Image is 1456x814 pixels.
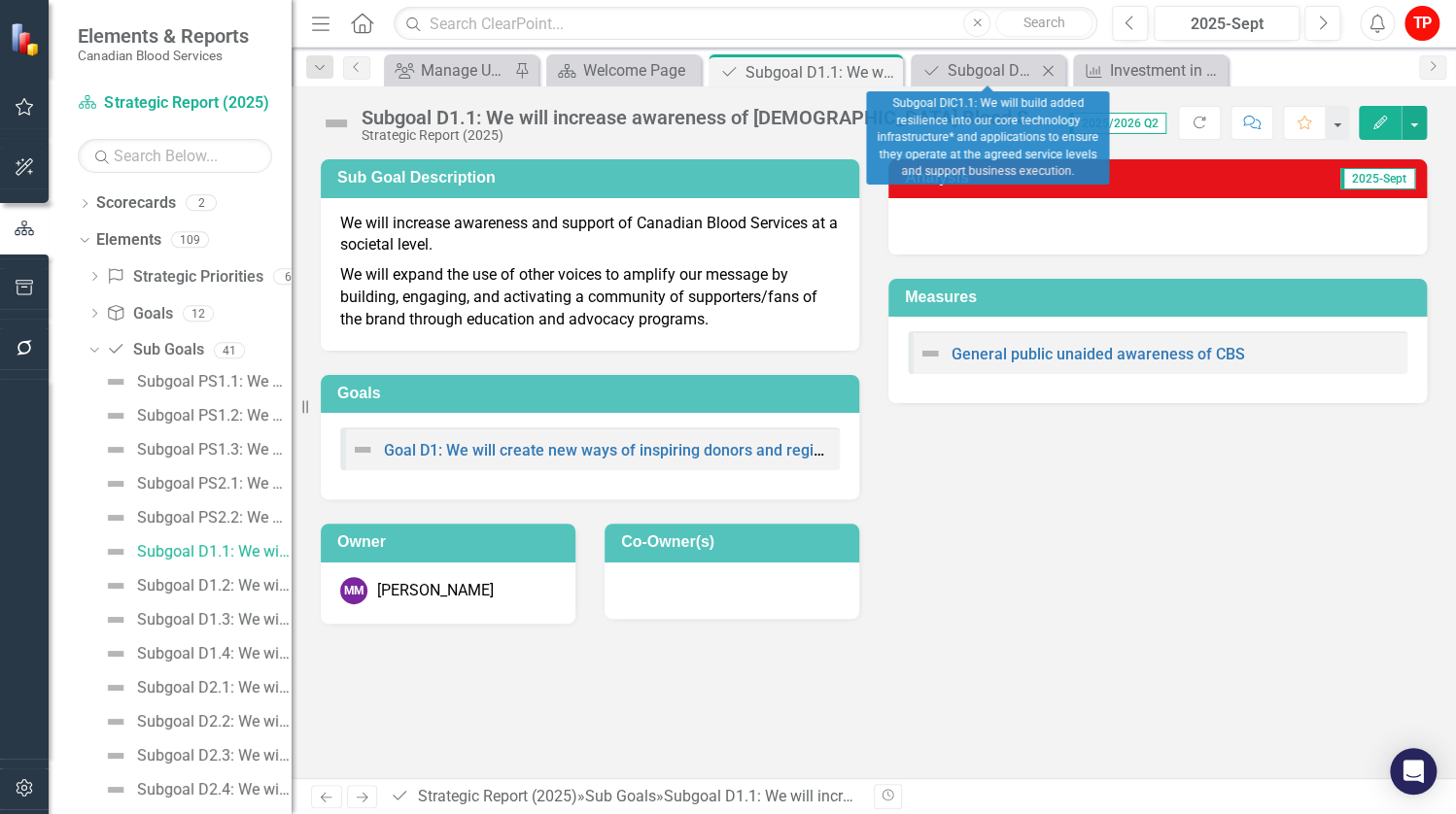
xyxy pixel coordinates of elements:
div: Subgoal PS2.1: We will proactively strengthen our surveillance and testing capacity and capabilit... [137,475,292,492]
div: Subgoal D1.1: We will increase awareness of [DEMOGRAPHIC_DATA] Blood Services to build our commun... [362,107,1050,128]
a: Subgoal D2.2: We will better meet patient need by significantly growing the opportunities to dona... [99,706,292,737]
a: Subgoal D1.1: We will increase awareness of [DEMOGRAPHIC_DATA] Blood Services to build our commun... [99,536,292,567]
div: [PERSON_NAME] [377,580,494,602]
p: We will expand the use of other voices to amplify our message by building, engaging, and activati... [340,260,840,331]
div: Subgoal PS1.2: We will introduce tools and capabilities to influence utilization and improve nati... [137,407,292,424]
div: Subgoal D2.2: We will better meet patient need by significantly growing the opportunities to dona... [137,713,292,730]
div: Subgoal D1.2: We will enhance the donor value proposition to become a charitable brand of choice. [137,577,292,594]
a: Subgoal PS2.2: We will broaden our infrastructure, capabilities, and partnerships to deliver new ... [99,502,292,533]
div: Subgoal D1.1: We will increase awareness of [DEMOGRAPHIC_DATA] Blood Services to build our commun... [137,543,292,560]
span: 2025-Sept [1340,168,1415,189]
div: 2025-Sept [1161,13,1293,36]
div: MM [340,577,367,604]
img: Not Defined [104,438,127,461]
div: Subgoal DIC1.1: We will build added resilience into our core technology infrastructure* and appli... [866,91,1109,185]
button: TP [1404,6,1439,41]
a: Subgoal D2.3: We will optimize donor base composition to better meet patient need. [99,740,292,771]
h3: Sub Goal Description [337,169,849,187]
div: Subgoal DIC1.1: We will build added resilience into our core technology infrastructure* and appli... [948,58,1036,83]
img: Not Defined [104,710,127,733]
div: Strategic Report (2025) [362,128,1050,143]
img: Not Defined [919,342,942,365]
a: Strategic Report (2025) [78,92,272,115]
div: Subgoal D1.4: We will create one donor view through the introduction of technology and related pr... [137,645,292,662]
button: Search [995,10,1092,37]
a: Sub Goals [106,339,203,361]
p: We will increase awareness and support of Canadian Blood Services at a societal level. [340,213,840,261]
div: Subgoal D2.3: We will optimize donor base composition to better meet patient need. [137,747,292,764]
img: Not Defined [104,744,127,767]
a: Manage Users [389,58,509,83]
img: Not Defined [321,108,352,139]
img: Not Defined [351,438,374,461]
a: Investment in emerging technology as a percent of total technology spend [1078,58,1223,83]
div: » » [390,786,858,808]
a: Strategic Priorities [106,266,262,288]
div: Welcome Page [583,58,696,83]
a: Subgoal D1.4: We will create one donor view through the introduction of technology and related pr... [99,638,292,669]
a: Subgoal PS1.1: We will enhance our systems and processes to improve timely delivery of products a... [99,366,292,397]
div: Subgoal D2.1: We will define the characteristics of a resilient and appropriate donor base to mee... [137,679,292,696]
div: Subgoal D1.1: We will increase awareness of [DEMOGRAPHIC_DATA] Blood Services to build our commun... [745,60,898,85]
small: Canadian Blood Services [78,48,249,63]
a: Subgoal PS1.3: We will have a scalable portfolio of products and services that evolves to include... [99,434,292,465]
div: Manage Users [421,58,509,83]
div: 6 [273,268,304,285]
a: Goals [106,303,172,325]
h3: Co-Owner(s) [621,533,849,551]
a: Sub Goals [585,787,656,805]
a: Subgoal D1.3: We will maximize contributions throughout the donor’s lifetime, aligning donor moti... [99,604,292,635]
span: 2025/2026 Q2 [1069,113,1166,134]
img: Not Defined [104,472,127,495]
img: Not Defined [104,370,127,393]
img: Not Defined [104,778,127,801]
a: Scorecards [96,192,176,215]
img: Not Defined [104,642,127,665]
a: Strategic Report (2025) [418,787,577,805]
img: Not Defined [104,608,127,631]
div: Subgoal PS1.1: We will enhance our systems and processes to improve timely delivery of products a... [137,373,292,390]
div: 109 [171,232,209,249]
a: General public unaided awareness of CBS [952,345,1245,363]
h3: Owner [337,533,566,551]
a: Subgoal PS1.2: We will introduce tools and capabilities to influence utilization and improve nati... [99,400,292,431]
div: 12 [183,305,214,322]
div: Subgoal D2.4: We will increase the ethnic diversity of our donor base, focusing on communities wh... [137,781,292,798]
button: 2025-Sept [1154,6,1300,41]
a: Subgoal PS2.1: We will proactively strengthen our surveillance and testing capacity and capabilit... [99,468,292,499]
input: Search Below... [78,139,272,173]
div: 2 [186,195,217,212]
div: Investment in emerging technology as a percent of total technology spend [1110,58,1223,83]
input: Search ClearPoint... [394,7,1097,41]
h3: Goals [337,385,849,402]
span: Search [1023,15,1065,30]
a: Elements [96,229,161,252]
div: Subgoal PS2.2: We will broaden our infrastructure, capabilities, and partnerships to deliver new ... [137,509,292,526]
img: Not Defined [104,506,127,529]
img: Not Defined [104,404,127,427]
div: Subgoal PS1.3: We will have a scalable portfolio of products and services that evolves to include... [137,441,292,458]
h3: Measures [905,288,1417,306]
a: Subgoal DIC1.1: We will build added resilience into our core technology infrastructure* and appli... [916,58,1036,83]
div: 41 [214,342,245,358]
img: Not Defined [104,676,127,699]
img: Not Defined [104,574,127,597]
img: ClearPoint Strategy [10,22,44,56]
a: Subgoal D1.2: We will enhance the donor value proposition to become a charitable brand of choice. [99,570,292,601]
div: Subgoal D1.3: We will maximize contributions throughout the donor’s lifetime, aligning donor moti... [137,611,292,628]
img: Not Defined [104,540,127,563]
a: Welcome Page [551,58,696,83]
a: Subgoal D2.1: We will define the characteristics of a resilient and appropriate donor base to mee... [99,672,292,703]
span: Elements & Reports [78,24,249,48]
a: Subgoal D2.4: We will increase the ethnic diversity of our donor base, focusing on communities wh... [99,774,292,805]
div: Open Intercom Messenger [1390,748,1437,795]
